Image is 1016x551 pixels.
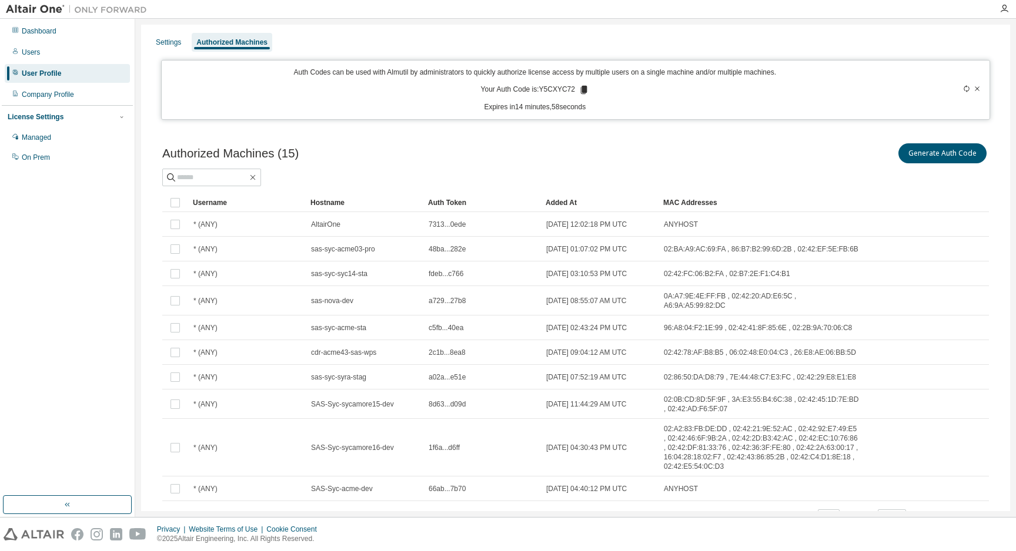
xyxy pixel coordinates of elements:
[429,269,463,278] span: fdeb...c766
[193,323,218,332] span: * (ANY)
[156,38,181,47] div: Settings
[546,296,627,305] span: [DATE] 08:55:07 AM UTC
[193,372,218,382] span: * (ANY)
[664,348,856,357] span: 02:42:78:AF:B8:B5 , 06:02:48:E0:04:C3 , 26:E8:AE:06:BB:5D
[193,269,218,278] span: * (ANY)
[546,323,627,332] span: [DATE] 02:43:24 PM UTC
[429,372,466,382] span: a02a...e51e
[193,193,301,212] div: Username
[311,244,375,254] span: sas-syc-acme03-pro
[546,443,627,452] span: [DATE] 04:30:43 PM UTC
[266,525,323,534] div: Cookie Consent
[429,399,466,409] span: 8d63...d09d
[311,348,376,357] span: cdr-acme43-sas-wps
[22,133,51,142] div: Managed
[22,90,74,99] div: Company Profile
[850,509,906,525] span: Page n.
[898,143,987,163] button: Generate Auth Code
[193,220,218,229] span: * (ANY)
[193,244,218,254] span: * (ANY)
[663,193,860,212] div: MAC Addresses
[157,534,324,544] p: © 2025 Altair Engineering, Inc. All Rights Reserved.
[193,484,218,493] span: * (ANY)
[664,395,859,414] span: 02:0B:CD:8D:5F:9F , 3A:E3:55:B4:6C:38 , 02:42:45:1D:7E:BD , 02:42:AD:F6:5F:07
[429,296,466,305] span: a729...27b8
[311,484,373,493] span: SAS-Syc-acme-dev
[193,443,218,452] span: * (ANY)
[428,193,536,212] div: Auth Token
[4,528,64,540] img: altair_logo.svg
[196,38,268,47] div: Authorized Machines
[193,296,218,305] span: * (ANY)
[91,528,103,540] img: instagram.svg
[22,26,56,36] div: Dashboard
[71,528,83,540] img: facebook.svg
[546,348,627,357] span: [DATE] 09:04:12 AM UTC
[429,484,466,493] span: 66ab...7b70
[129,528,146,540] img: youtube.svg
[429,244,466,254] span: 48ba...282e
[429,220,466,229] span: 7313...0ede
[664,220,698,229] span: ANYHOST
[193,399,218,409] span: * (ANY)
[162,147,299,160] span: Authorized Machines (15)
[546,269,627,278] span: [DATE] 03:10:53 PM UTC
[546,372,627,382] span: [DATE] 07:52:19 AM UTC
[481,85,589,95] p: Your Auth Code is: Y5CXYC72
[429,323,463,332] span: c5fb...40ea
[664,269,790,278] span: 02:42:FC:06:B2:FA , 02:B7:2E:F1:C4:B1
[189,525,266,534] div: Website Terms of Use
[546,484,627,493] span: [DATE] 04:40:12 PM UTC
[169,102,901,112] p: Expires in 14 minutes, 58 seconds
[664,424,859,471] span: 02:A2:83:FB:DE:DD , 02:42:21:9E:52:AC , 02:42:92:E7:49:E5 , 02:42:46:6F:9B:2A , 02:42:2D:B3:42:AC...
[546,193,654,212] div: Added At
[8,112,63,122] div: License Settings
[22,69,61,78] div: User Profile
[311,220,340,229] span: AltairOne
[110,528,122,540] img: linkedin.svg
[546,244,627,254] span: [DATE] 01:07:02 PM UTC
[664,244,858,254] span: 02:BA:A9:AC:69:FA , 86:B7:B2:99:6D:2B , 02:42:EF:5E:FB:6B
[311,296,353,305] span: sas-nova-dev
[664,372,856,382] span: 02:86:50:DA:D8:79 , 7E:44:48:C7:E3:FC , 02:42:29:E8:E1:E8
[664,291,859,310] span: 0A:A7:9E:4E:FF:FB , 02:42:20:AD:E6:5C , A6:9A:A5:99:82:DC
[310,193,419,212] div: Hostname
[311,399,394,409] span: SAS-Syc-sycamore15-dev
[193,348,218,357] span: * (ANY)
[429,443,460,452] span: 1f6a...d6ff
[664,323,852,332] span: 96:A8:04:F2:1E:99 , 02:42:41:8F:85:6E , 02:2B:9A:70:06:C8
[169,68,901,78] p: Auth Codes can be used with Almutil by administrators to quickly authorize license access by mult...
[311,372,366,382] span: sas-syc-syra-stag
[664,484,698,493] span: ANYHOST
[311,323,366,332] span: sas-syc-acme-sta
[311,443,394,452] span: SAS-Syc-sycamore16-dev
[546,399,627,409] span: [DATE] 11:44:29 AM UTC
[6,4,153,15] img: Altair One
[429,348,466,357] span: 2c1b...8ea8
[767,509,840,525] span: Items per page
[22,48,40,57] div: Users
[22,153,50,162] div: On Prem
[157,525,189,534] div: Privacy
[311,269,367,278] span: sas-syc-syc14-sta
[546,220,627,229] span: [DATE] 12:02:18 PM UTC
